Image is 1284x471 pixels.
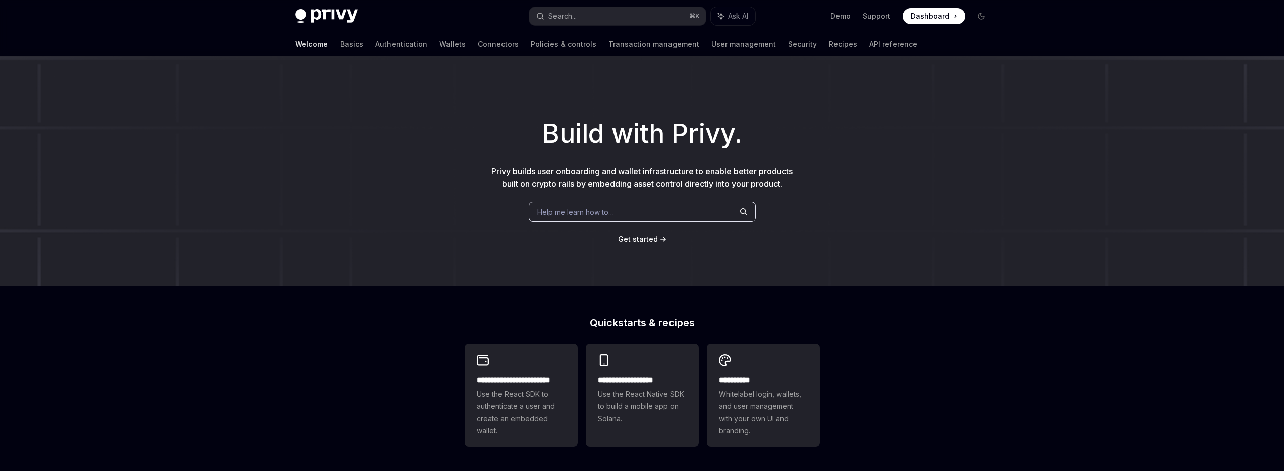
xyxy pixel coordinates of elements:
span: Ask AI [728,11,748,21]
span: Use the React SDK to authenticate a user and create an embedded wallet. [477,388,566,437]
h1: Build with Privy. [16,114,1268,153]
a: Demo [830,11,851,21]
a: **** **** **** ***Use the React Native SDK to build a mobile app on Solana. [586,344,699,447]
a: Policies & controls [531,32,596,56]
button: Ask AI [711,7,755,25]
a: API reference [869,32,917,56]
button: Search...⌘K [529,7,706,25]
a: User management [711,32,776,56]
span: Use the React Native SDK to build a mobile app on Solana. [598,388,687,425]
a: Dashboard [903,8,965,24]
a: Support [863,11,890,21]
div: Search... [548,10,577,22]
a: Authentication [375,32,427,56]
button: Toggle dark mode [973,8,989,24]
span: Privy builds user onboarding and wallet infrastructure to enable better products built on crypto ... [491,166,793,189]
span: Get started [618,234,658,243]
span: ⌘ K [689,12,700,20]
a: Get started [618,234,658,244]
a: Basics [340,32,363,56]
a: **** *****Whitelabel login, wallets, and user management with your own UI and branding. [707,344,820,447]
a: Security [788,32,817,56]
a: Recipes [829,32,857,56]
img: dark logo [295,9,358,23]
span: Dashboard [911,11,950,21]
h2: Quickstarts & recipes [465,318,820,328]
span: Help me learn how to… [537,207,614,217]
a: Connectors [478,32,519,56]
a: Wallets [439,32,466,56]
a: Welcome [295,32,328,56]
a: Transaction management [608,32,699,56]
span: Whitelabel login, wallets, and user management with your own UI and branding. [719,388,808,437]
